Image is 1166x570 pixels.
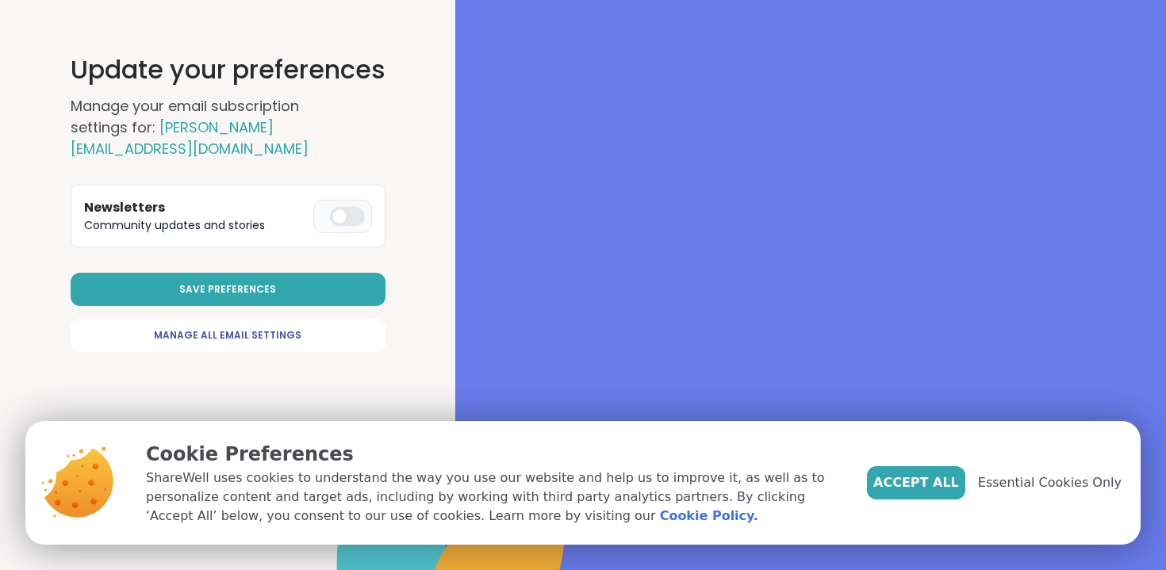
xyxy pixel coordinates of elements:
button: Save Preferences [71,273,385,306]
a: Cookie Policy. [660,507,758,526]
span: Essential Cookies Only [978,473,1122,492]
span: Manage All Email Settings [154,328,301,342]
h1: Update your preferences [71,51,385,89]
p: Community updates and stories [84,217,307,234]
p: Cookie Preferences [146,440,842,469]
h3: Newsletters [84,198,307,217]
span: [PERSON_NAME][EMAIL_ADDRESS][DOMAIN_NAME] [71,117,309,159]
a: Manage All Email Settings [71,319,385,352]
button: Accept All [867,466,965,499]
p: ShareWell uses cookies to understand the way you use our website and help us to improve it, as we... [146,469,842,526]
span: Accept All [873,473,959,492]
h2: Manage your email subscription settings for: [71,95,356,159]
span: Save Preferences [179,282,276,296]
